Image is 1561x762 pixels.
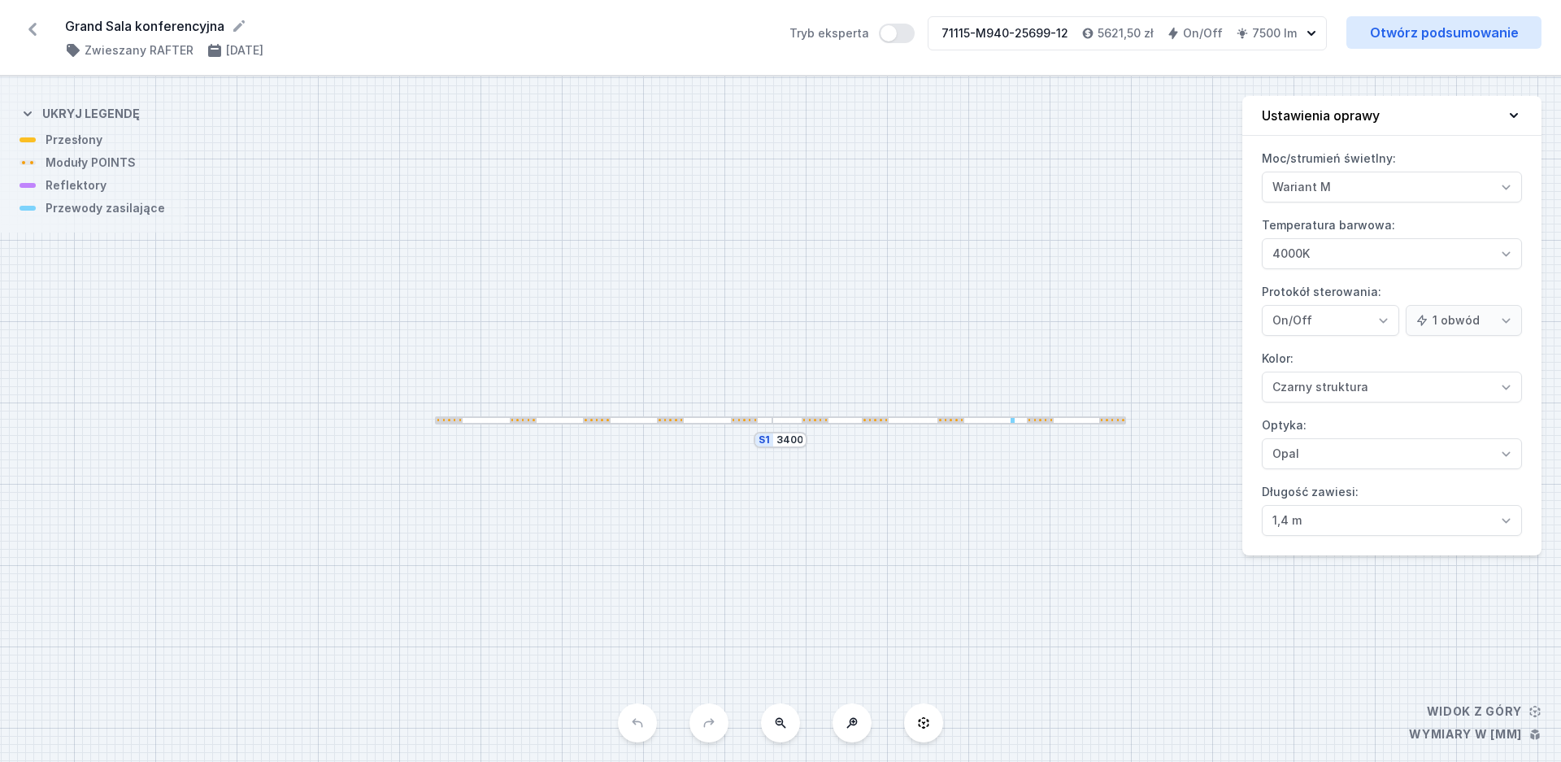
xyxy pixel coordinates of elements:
[231,18,247,34] button: Edytuj nazwę projektu
[879,24,915,43] button: Tryb eksperta
[1262,106,1380,125] h4: Ustawienia oprawy
[1262,372,1522,403] select: Kolor:
[1262,238,1522,269] select: Temperatura barwowa:
[1262,146,1522,202] label: Moc/strumień świetlny:
[65,16,770,36] form: Grand Sala konferencyjna
[1262,479,1522,536] label: Długość zawiesi:
[1252,25,1297,41] h4: 7500 lm
[1262,412,1522,469] label: Optyka:
[42,106,140,122] h4: Ukryj legendę
[1183,25,1223,41] h4: On/Off
[1262,346,1522,403] label: Kolor:
[85,42,193,59] h4: Zwieszany RAFTER
[1262,305,1399,336] select: Protokół sterowania:
[941,25,1068,41] div: 71115-M940-25699-12
[928,16,1327,50] button: 71115-M940-25699-125621,50 złOn/Off7500 lm
[1242,96,1541,136] button: Ustawienia oprawy
[1406,305,1522,336] select: Protokół sterowania:
[1262,505,1522,536] select: Długość zawiesi:
[776,433,802,446] input: Wymiar [mm]
[1098,25,1154,41] h4: 5621,50 zł
[1262,438,1522,469] select: Optyka:
[1262,172,1522,202] select: Moc/strumień świetlny:
[1262,279,1522,336] label: Protokół sterowania:
[20,93,140,132] button: Ukryj legendę
[226,42,263,59] h4: [DATE]
[1346,16,1541,49] a: Otwórz podsumowanie
[1262,212,1522,269] label: Temperatura barwowa:
[789,24,915,43] label: Tryb eksperta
